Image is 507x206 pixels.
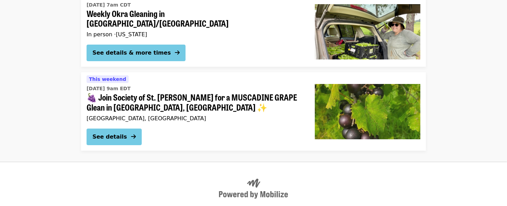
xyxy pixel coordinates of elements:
[219,179,288,199] img: Powered by Mobilize
[175,49,180,56] i: arrow-right icon
[92,49,171,57] div: See details & more times
[87,115,304,122] div: [GEOGRAPHIC_DATA], [GEOGRAPHIC_DATA]
[315,84,420,139] img: 🍇 Join Society of St. Andrew for a MUSCADINE GRAPE Glean in POMONA PARK, FL ✨ organized by Societ...
[131,133,136,140] i: arrow-right icon
[87,129,142,145] button: See details
[87,45,186,61] button: See details & more times
[89,76,126,82] span: This weekend
[315,4,420,59] img: Weekly Okra Gleaning in Jemison/Clanton organized by Society of St. Andrew
[87,9,304,29] span: Weekly Okra Gleaning in [GEOGRAPHIC_DATA]/[GEOGRAPHIC_DATA]
[87,1,131,9] time: [DATE] 7am CDT
[92,133,127,141] div: See details
[87,92,304,112] span: 🍇 Join Society of St. [PERSON_NAME] for a MUSCADINE GRAPE Glean in [GEOGRAPHIC_DATA], [GEOGRAPHIC...
[81,72,426,151] a: See details for "🍇 Join Society of St. Andrew for a MUSCADINE GRAPE Glean in POMONA PARK, FL ✨"
[87,85,131,92] time: [DATE] 9am EDT
[87,31,147,38] span: In person · [US_STATE]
